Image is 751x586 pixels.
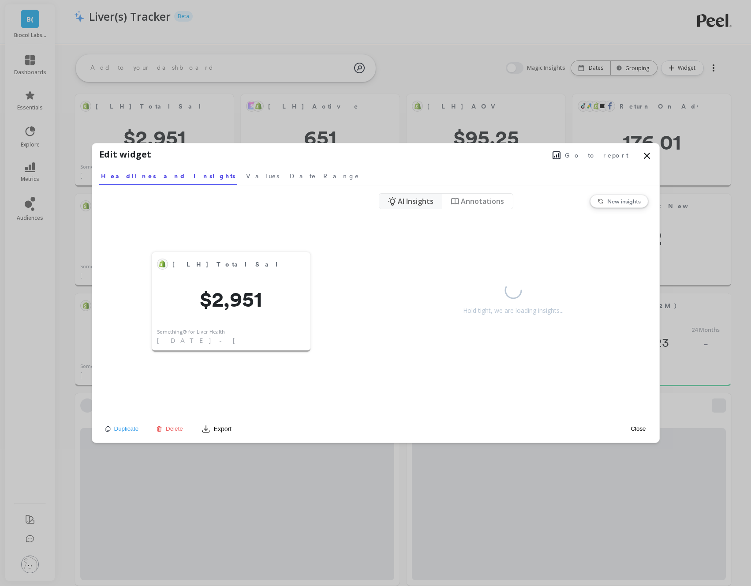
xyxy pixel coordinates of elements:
span: Annotations [461,196,504,207]
span: Go to report [565,151,628,160]
button: Delete [153,425,186,432]
img: api.shopify.svg [159,260,166,267]
span: AI Insights [398,196,433,207]
span: Delete [166,425,183,432]
span: [LH] Total Sales [172,258,277,270]
span: New insights [607,198,641,205]
span: Date Range [290,172,359,180]
div: Hold tight, we are loading insights... [463,306,564,315]
span: [DATE] - [DATE] [157,336,288,345]
button: Go to report [550,150,631,161]
div: Something® for Liver Health [157,328,225,336]
nav: Tabs [99,165,652,185]
button: Export [198,422,235,436]
span: Values [246,172,279,180]
button: Close [628,425,648,432]
span: $2,951 [152,289,310,310]
button: Duplicate [103,425,142,432]
h1: Edit widget [99,148,151,161]
button: New insights [590,195,648,208]
img: duplicate icon [105,426,111,432]
span: [LH] Total Sales [172,260,287,269]
span: Duplicate [114,425,139,432]
span: Headlines and Insights [101,172,235,180]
